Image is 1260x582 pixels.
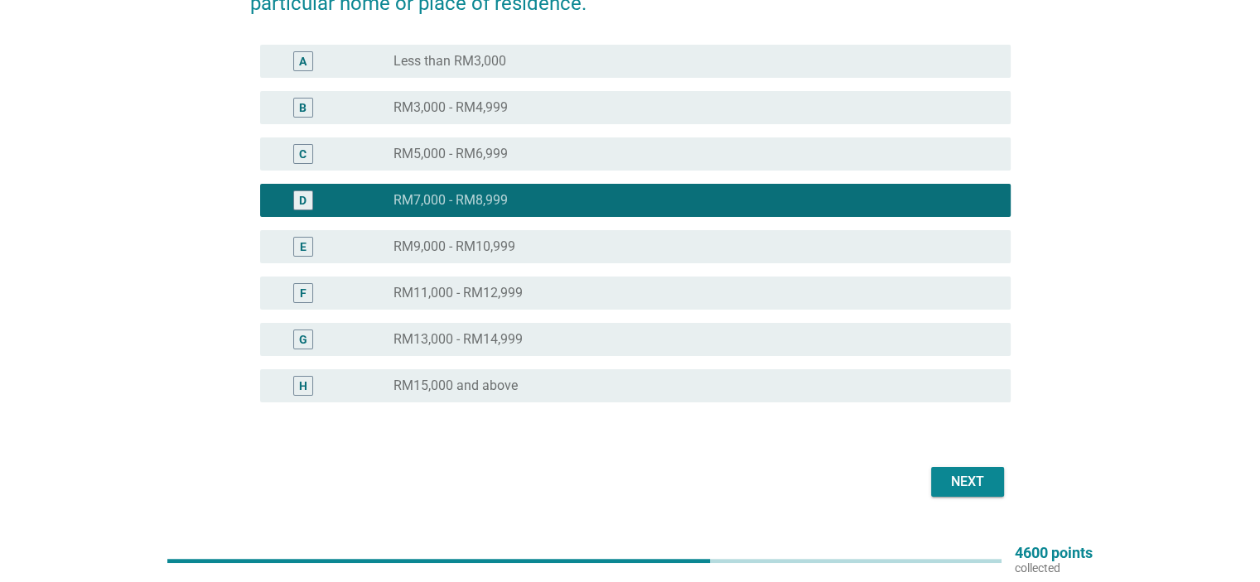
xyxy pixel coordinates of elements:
[393,238,515,255] label: RM9,000 - RM10,999
[393,192,508,209] label: RM7,000 - RM8,999
[1015,560,1093,575] p: collected
[944,472,991,492] div: Next
[299,378,307,395] div: H
[299,192,307,209] div: D
[393,378,518,394] label: RM15,000 and above
[393,99,508,116] label: RM3,000 - RM4,999
[299,53,307,70] div: A
[393,146,508,162] label: RM5,000 - RM6,999
[393,53,506,70] label: Less than RM3,000
[299,99,307,117] div: B
[931,467,1004,497] button: Next
[300,285,307,302] div: F
[393,285,523,301] label: RM11,000 - RM12,999
[299,331,307,349] div: G
[1015,546,1093,560] p: 4600 points
[300,238,307,256] div: E
[393,331,523,348] label: RM13,000 - RM14,999
[299,146,307,163] div: C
